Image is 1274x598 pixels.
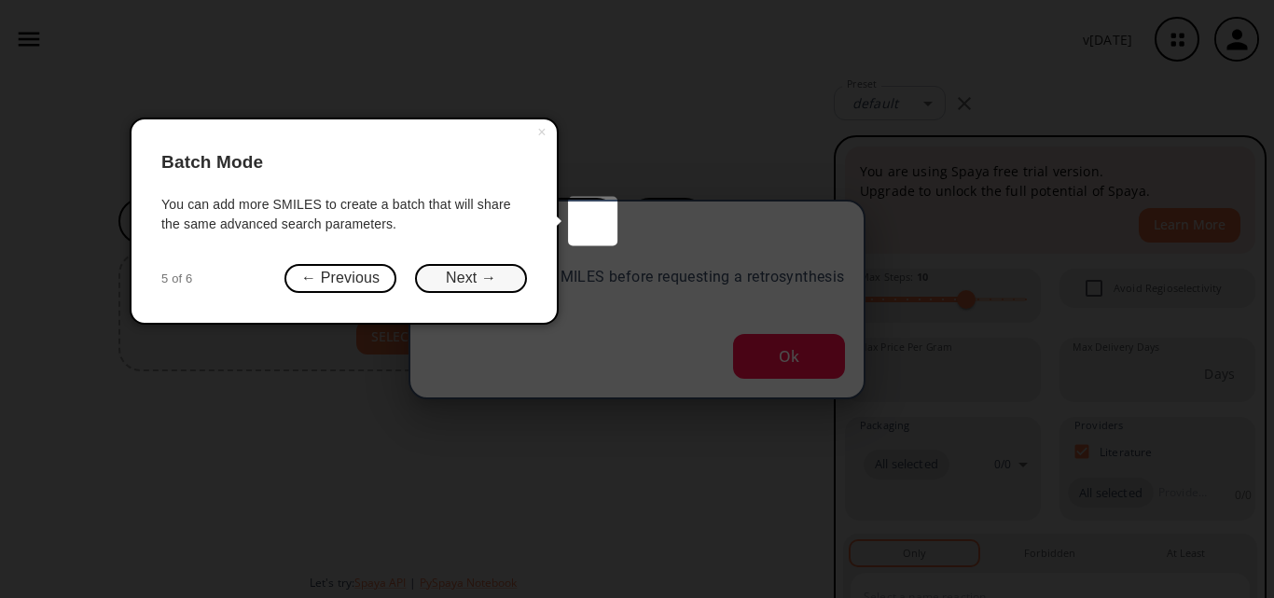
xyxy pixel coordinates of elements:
span: 5 of 6 [161,270,192,288]
button: Next → [415,264,527,293]
div: You can add more SMILES to create a batch that will share the same advanced search parameters. [161,195,527,234]
button: ← Previous [284,264,396,293]
header: Batch Mode [161,134,527,191]
button: Close [527,119,557,146]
